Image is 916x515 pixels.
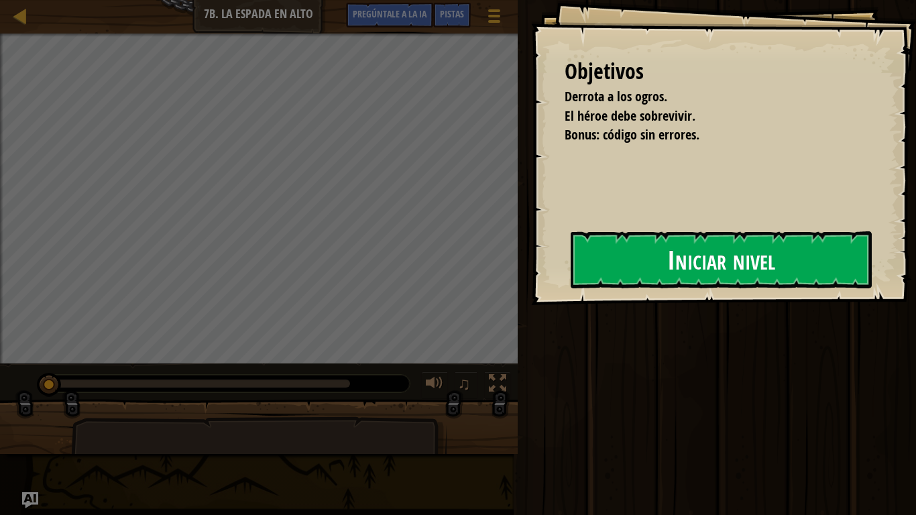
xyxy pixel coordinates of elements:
button: Ajustar el volúmen [421,371,448,399]
font: Pistas [440,7,464,20]
li: El héroe debe sobrevivir. [548,107,866,126]
button: Iniciar nivel [571,231,872,288]
button: Cambia a pantalla completa. [484,371,511,399]
li: Derrota a los ogros. [548,87,866,107]
button: ♫ [455,371,477,399]
font: Bonus: código sin errores. [565,125,699,144]
font: Iniciar nivel [667,241,775,278]
button: Mostrar menú de juego [477,3,511,34]
button: Pregúntale a la IA [22,492,38,508]
li: Bonus: código sin errores. [548,125,866,145]
font: Pregúntale a la IA [353,7,426,20]
font: El héroe debe sobrevivir. [565,107,695,125]
button: Pregúntale a la IA [346,3,433,27]
font: ♫ [457,374,471,394]
font: Derrota a los ogros. [565,87,667,105]
font: Objetivos [565,56,644,86]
